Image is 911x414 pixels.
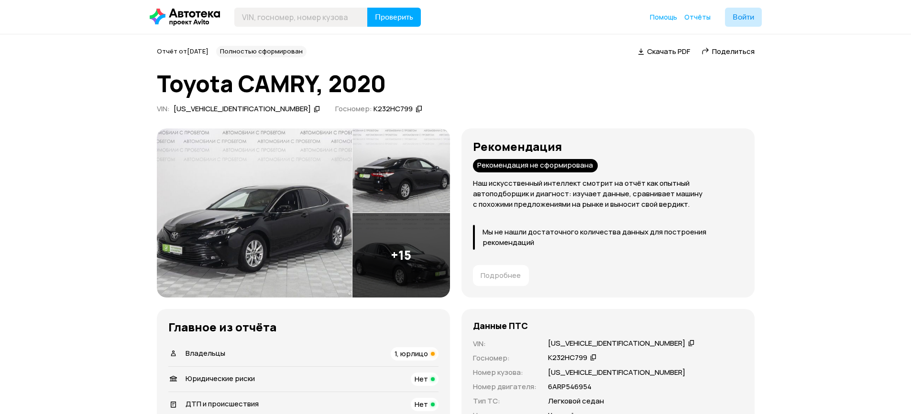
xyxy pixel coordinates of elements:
h4: Данные ПТС [473,320,528,331]
span: ДТП и происшествия [186,399,259,409]
span: Нет [415,374,428,384]
span: Проверить [375,13,413,21]
a: Поделиться [702,46,755,56]
button: Проверить [367,8,421,27]
div: К232НС799 [548,353,587,363]
p: Наш искусственный интеллект смотрит на отчёт как опытный автоподборщик и диагност: изучает данные... [473,178,743,210]
h3: Рекомендация [473,140,743,153]
p: [US_VEHICLE_IDENTIFICATION_NUMBER] [548,367,685,378]
div: [US_VEHICLE_IDENTIFICATION_NUMBER] [548,339,685,349]
a: Помощь [650,12,677,22]
div: Рекомендация не сформирована [473,159,598,172]
div: К232НС799 [373,104,413,114]
span: Госномер: [335,104,372,114]
p: Госномер : [473,353,537,363]
p: Номер кузова : [473,367,537,378]
span: Скачать PDF [647,46,690,56]
div: Полностью сформирован [216,46,307,57]
span: Нет [415,399,428,409]
a: Скачать PDF [638,46,690,56]
span: Владельцы [186,348,225,358]
p: Легковой седан [548,396,604,406]
span: Юридические риски [186,373,255,383]
h3: Главное из отчёта [168,320,439,334]
p: 6ARP546954 [548,382,592,392]
span: Войти [733,13,754,21]
p: VIN : [473,339,537,349]
a: Отчёты [684,12,711,22]
input: VIN, госномер, номер кузова [234,8,368,27]
div: [US_VEHICLE_IDENTIFICATION_NUMBER] [174,104,311,114]
h1: Toyota CAMRY, 2020 [157,71,755,96]
span: 1, юрлицо [395,349,428,359]
span: Отчёт от [DATE] [157,47,209,55]
span: VIN : [157,104,170,114]
p: Тип ТС : [473,396,537,406]
p: Мы не нашли достаточного количества данных для построения рекомендаций [483,227,743,248]
button: Войти [725,8,762,27]
span: Поделиться [712,46,755,56]
p: Номер двигателя : [473,382,537,392]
